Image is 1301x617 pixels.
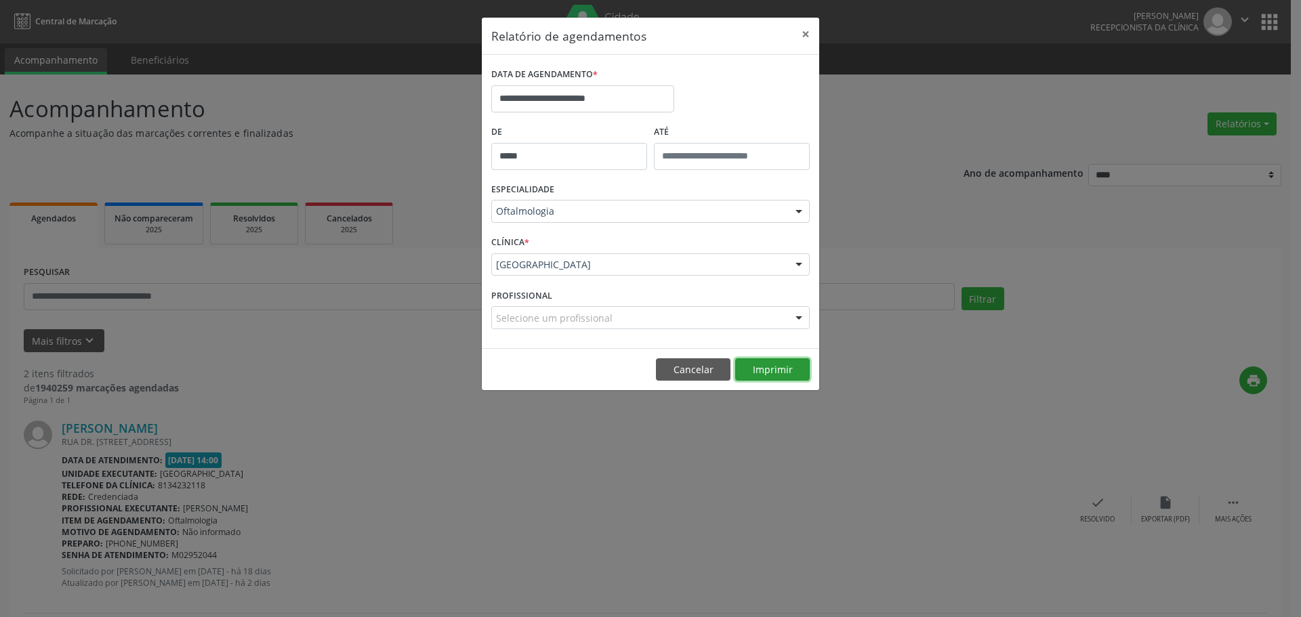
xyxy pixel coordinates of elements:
[491,232,529,253] label: CLÍNICA
[491,179,554,200] label: ESPECIALIDADE
[496,311,613,325] span: Selecione um profissional
[491,27,646,45] h5: Relatório de agendamentos
[491,64,598,85] label: DATA DE AGENDAMENTO
[491,285,552,306] label: PROFISSIONAL
[656,358,730,381] button: Cancelar
[491,122,647,143] label: De
[792,18,819,51] button: Close
[496,258,782,272] span: [GEOGRAPHIC_DATA]
[654,122,810,143] label: ATÉ
[735,358,810,381] button: Imprimir
[496,205,782,218] span: Oftalmologia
